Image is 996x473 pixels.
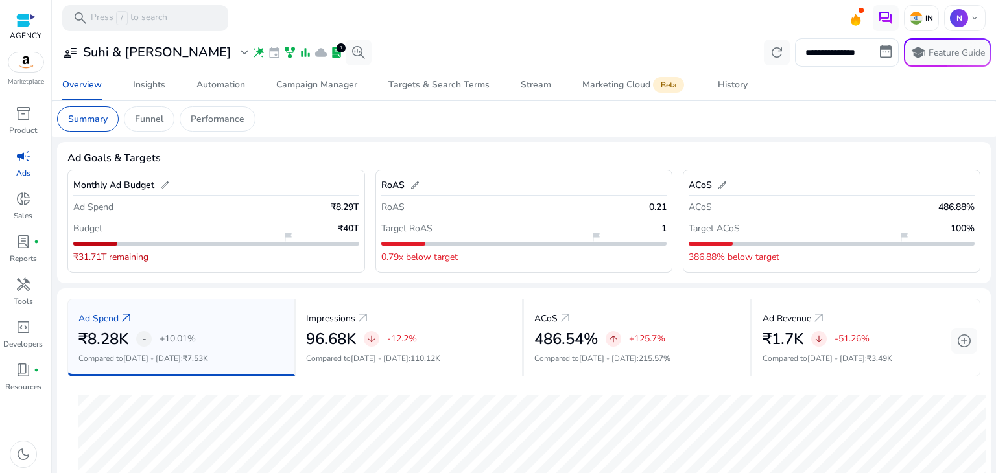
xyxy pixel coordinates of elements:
span: inventory_2 [16,106,31,121]
p: 0.21 [649,200,667,214]
span: 215.57% [639,353,670,363]
div: Marketing Cloud [582,80,687,90]
p: -12.2% [387,334,417,343]
p: Reports [10,253,37,264]
span: / [116,11,128,25]
div: History [718,80,748,89]
p: 1 [661,222,667,235]
p: +10.01% [160,334,196,343]
p: Target ACoS [689,222,740,235]
p: ₹40T [338,222,359,235]
p: ₹31.71T remaining [73,250,148,264]
h3: Suhi & [PERSON_NAME] [83,45,231,60]
span: flag_2 [591,232,601,242]
p: Tools [14,295,33,307]
p: Performance [191,112,244,126]
a: arrow_outward [811,310,827,326]
p: Ads [16,167,30,179]
span: edit [160,180,170,190]
p: 386.88% below target [689,250,779,264]
span: handyman [16,277,31,292]
p: Impressions [306,312,355,325]
p: 0.79x below target [381,250,458,264]
span: arrow_downward [366,334,377,344]
p: ACoS [689,200,712,214]
span: Beta [653,77,684,93]
span: arrow_downward [814,334,824,344]
span: family_history [283,46,296,59]
h2: ₹1.7K [763,330,803,349]
p: Press to search [91,11,167,25]
span: expand_more [237,45,252,60]
p: Budget [73,222,102,235]
p: Compared to : [534,352,740,364]
span: code_blocks [16,319,31,335]
button: schoolFeature Guide [904,38,991,67]
span: [DATE] - [DATE] [351,353,409,363]
h2: 486.54% [534,330,598,349]
span: add_circle [956,333,972,349]
span: keyboard_arrow_down [969,13,980,23]
a: arrow_outward [558,310,573,326]
h4: Ad Goals & Targets [67,152,161,165]
span: edit [717,180,728,190]
p: Summary [68,112,108,126]
span: lab_profile [330,46,343,59]
h5: ACoS [689,180,712,191]
span: ₹7.53K [183,353,208,363]
span: bar_chart [299,46,312,59]
p: N [950,9,968,27]
a: arrow_outward [355,310,371,326]
p: Ad Spend [73,200,113,214]
h2: ₹8.28K [78,330,128,349]
p: Compared to : [306,352,512,364]
div: 1 [337,43,346,52]
p: Target RoAS [381,222,433,235]
span: school [910,45,926,60]
img: in.svg [910,12,923,25]
p: 100% [951,222,975,235]
p: ACoS [534,312,558,325]
span: search_insights [351,45,366,60]
span: campaign [16,148,31,164]
span: [DATE] - [DATE] [123,353,181,363]
p: IN [923,13,933,23]
span: dark_mode [16,446,31,462]
span: lab_profile [16,234,31,249]
p: Resources [5,381,41,393]
p: RoAS [381,200,405,214]
a: arrow_outward [119,310,134,326]
span: flag_2 [899,232,909,242]
span: 110.12K [410,353,440,363]
p: Developers [3,338,43,350]
button: refresh [764,40,790,65]
p: Compared to : [78,352,283,364]
p: 486.88% [938,200,975,214]
div: Insights [133,80,165,89]
div: Stream [521,80,551,89]
p: ₹8.29T [331,200,359,214]
span: fiber_manual_record [34,239,39,244]
span: flag_2 [283,232,293,242]
img: amazon.svg [8,52,43,72]
div: Targets & Search Terms [388,80,490,89]
span: [DATE] - [DATE] [807,353,865,363]
span: wand_stars [252,46,265,59]
p: Ad Revenue [763,312,811,325]
p: Sales [14,210,32,222]
span: [DATE] - [DATE] [579,353,637,363]
div: Automation [196,80,245,89]
p: +125.7% [629,334,665,343]
p: Marketplace [8,77,44,87]
span: ₹3.49K [867,353,892,363]
p: AGENCY [10,30,41,41]
p: Compared to : [763,352,969,364]
span: arrow_upward [608,334,619,344]
span: - [142,331,147,347]
p: Feature Guide [929,47,985,60]
span: user_attributes [62,45,78,60]
span: fiber_manual_record [34,367,39,373]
